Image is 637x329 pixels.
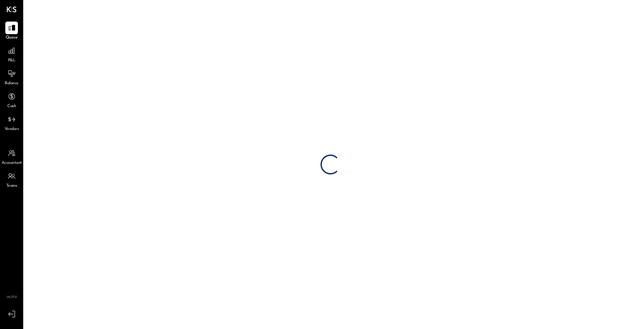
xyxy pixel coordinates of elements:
span: Cash [7,103,16,109]
a: Teams [0,170,23,189]
span: Accountant [2,160,22,166]
a: Accountant [0,147,23,166]
a: Cash [0,90,23,109]
span: Teams [6,183,17,189]
span: P&L [8,58,16,64]
a: Vendors [0,113,23,132]
span: Queue [6,35,18,41]
span: Vendors [5,126,19,132]
a: Queue [0,22,23,41]
a: P&L [0,44,23,64]
a: Balance [0,67,23,87]
span: Balance [5,81,19,87]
